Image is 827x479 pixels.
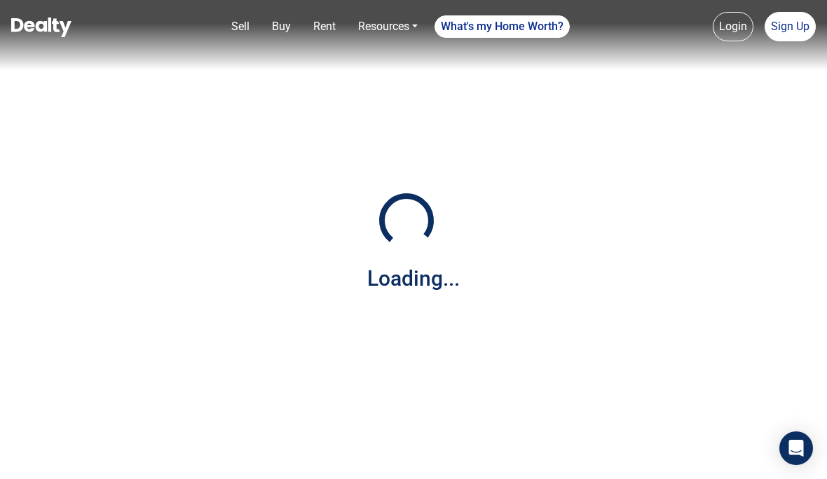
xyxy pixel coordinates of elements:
[226,13,255,41] a: Sell
[367,263,460,294] div: Loading...
[435,15,570,38] a: What's my Home Worth?
[353,13,423,41] a: Resources
[713,12,753,41] a: Login
[308,13,341,41] a: Rent
[11,18,71,37] img: Dealty - Buy, Sell & Rent Homes
[7,437,49,479] iframe: BigID CMP Widget
[266,13,296,41] a: Buy
[371,186,442,256] img: Loading
[779,431,813,465] div: Open Intercom Messenger
[765,12,816,41] a: Sign Up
